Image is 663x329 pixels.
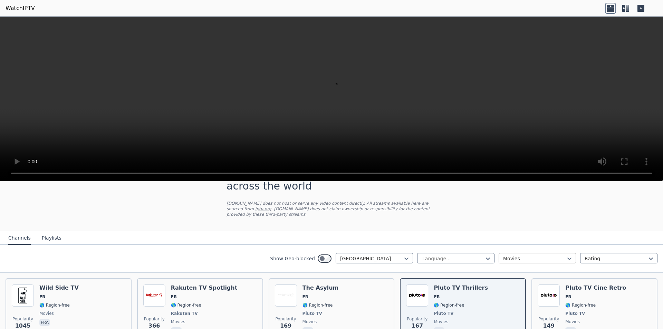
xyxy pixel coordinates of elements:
span: movies [565,319,580,325]
img: The Asylum [275,284,297,307]
span: FR [171,294,177,300]
h6: Wild Side TV [39,284,79,291]
span: FR [39,294,45,300]
span: FR [434,294,440,300]
span: movies [434,319,448,325]
p: [DOMAIN_NAME] does not host or serve any video content directly. All streams available here are s... [227,201,436,217]
h6: The Asylum [302,284,339,291]
a: WatchIPTV [6,4,35,12]
span: 🌎 Region-free [171,302,201,308]
span: Popularity [407,316,427,322]
span: 🌎 Region-free [302,302,333,308]
span: 🌎 Region-free [39,302,70,308]
h6: Rakuten TV Spotlight [171,284,238,291]
span: Popularity [12,316,33,322]
h6: Pluto TV Thrillers [434,284,488,291]
h6: Pluto TV Cine Retro [565,284,626,291]
span: Popularity [276,316,296,322]
span: Pluto TV [565,311,585,316]
img: Pluto TV Cine Retro [538,284,560,307]
p: fra [39,319,50,326]
span: Pluto TV [434,311,453,316]
span: Rakuten TV [171,311,198,316]
button: Playlists [42,232,61,245]
img: Wild Side TV [12,284,34,307]
span: movies [171,319,185,325]
span: 🌎 Region-free [434,302,464,308]
label: Show Geo-blocked [270,255,315,262]
img: Rakuten TV Spotlight [143,284,165,307]
button: Channels [8,232,31,245]
span: Popularity [538,316,559,322]
span: movies [302,319,317,325]
span: FR [302,294,308,300]
span: FR [565,294,571,300]
a: iptv-org [255,206,271,211]
span: Pluto TV [302,311,322,316]
img: Pluto TV Thrillers [406,284,428,307]
span: Popularity [144,316,165,322]
span: 🌎 Region-free [565,302,596,308]
span: movies [39,311,54,316]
